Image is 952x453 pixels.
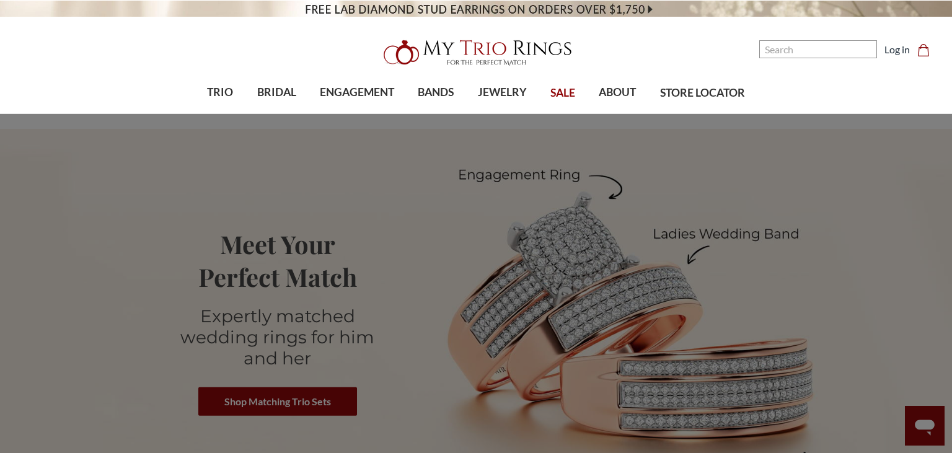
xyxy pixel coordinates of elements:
[377,33,575,73] img: My Trio Rings
[917,44,930,56] svg: cart.cart_preview
[207,84,233,100] span: TRIO
[308,73,406,113] a: ENGAGEMENT
[611,113,624,114] button: submenu toggle
[660,85,745,101] span: STORE LOCATOR
[648,73,757,113] a: STORE LOCATOR
[195,73,245,113] a: TRIO
[759,40,877,58] input: Search
[276,33,676,73] a: My Trio Rings
[257,84,296,100] span: BRIDAL
[496,113,508,114] button: submenu toggle
[478,84,527,100] span: JEWELRY
[587,73,648,113] a: ABOUT
[917,42,937,57] a: Cart with 0 items
[539,73,587,113] a: SALE
[550,85,575,101] span: SALE
[320,84,394,100] span: ENGAGEMENT
[599,84,636,100] span: ABOUT
[884,42,910,57] a: Log in
[214,113,226,114] button: submenu toggle
[466,73,539,113] a: JEWELRY
[270,113,283,114] button: submenu toggle
[430,113,442,114] button: submenu toggle
[245,73,307,113] a: BRIDAL
[351,113,363,114] button: submenu toggle
[418,84,454,100] span: BANDS
[406,73,465,113] a: BANDS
